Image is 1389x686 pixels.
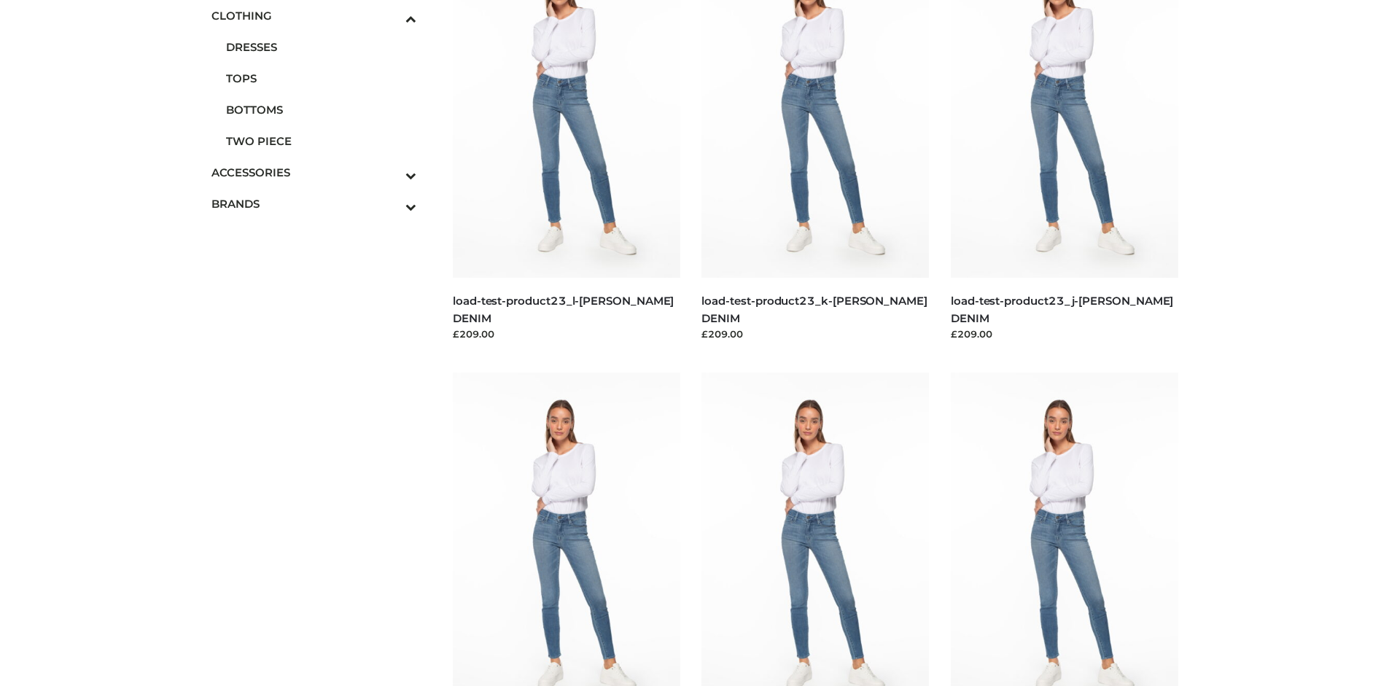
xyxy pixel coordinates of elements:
[365,188,416,219] button: Toggle Submenu
[951,327,1178,341] div: £209.00
[211,164,417,181] span: ACCESSORIES
[226,94,417,125] a: BOTTOMS
[226,133,417,149] span: TWO PIECE
[211,157,417,188] a: ACCESSORIESToggle Submenu
[226,63,417,94] a: TOPS
[701,294,927,324] a: load-test-product23_k-[PERSON_NAME] DENIM
[453,294,674,324] a: load-test-product23_l-[PERSON_NAME] DENIM
[226,39,417,55] span: DRESSES
[453,327,680,341] div: £209.00
[211,188,417,219] a: BRANDSToggle Submenu
[226,70,417,87] span: TOPS
[211,7,417,24] span: CLOTHING
[951,294,1173,324] a: load-test-product23_j-[PERSON_NAME] DENIM
[226,125,417,157] a: TWO PIECE
[701,327,929,341] div: £209.00
[226,31,417,63] a: DRESSES
[211,195,417,212] span: BRANDS
[365,157,416,188] button: Toggle Submenu
[226,101,417,118] span: BOTTOMS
